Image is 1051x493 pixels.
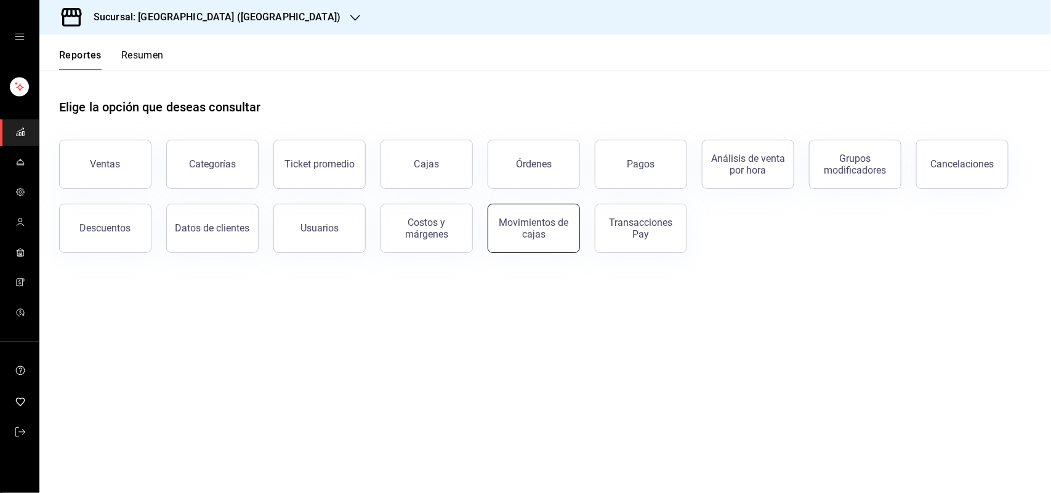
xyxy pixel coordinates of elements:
h1: Elige la opción que deseas consultar [59,98,261,116]
button: Cancelaciones [916,140,1009,189]
div: Grupos modificadores [817,153,893,176]
button: Grupos modificadores [809,140,901,189]
button: Categorías [166,140,259,189]
div: Órdenes [516,158,552,170]
button: Análisis de venta por hora [702,140,794,189]
div: Cancelaciones [931,158,994,170]
div: Movimientos de cajas [496,217,572,240]
div: Ventas [91,158,121,170]
button: Usuarios [273,204,366,253]
button: open drawer [15,32,25,42]
div: Transacciones Pay [603,217,679,240]
button: Datos de clientes [166,204,259,253]
button: Pagos [595,140,687,189]
a: Cajas [381,140,473,189]
div: Pagos [627,158,655,170]
div: Costos y márgenes [389,217,465,240]
button: Movimientos de cajas [488,204,580,253]
div: Datos de clientes [175,222,250,234]
button: Reportes [59,49,102,70]
button: Transacciones Pay [595,204,687,253]
button: Costos y márgenes [381,204,473,253]
div: Descuentos [80,222,131,234]
button: Descuentos [59,204,151,253]
button: Resumen [121,49,164,70]
div: Categorías [189,158,236,170]
button: Órdenes [488,140,580,189]
div: Cajas [414,157,440,172]
button: Ventas [59,140,151,189]
div: Análisis de venta por hora [710,153,786,176]
div: navigation tabs [59,49,164,70]
div: Ticket promedio [284,158,355,170]
h3: Sucursal: [GEOGRAPHIC_DATA] ([GEOGRAPHIC_DATA]) [84,10,340,25]
div: Usuarios [300,222,339,234]
button: Ticket promedio [273,140,366,189]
